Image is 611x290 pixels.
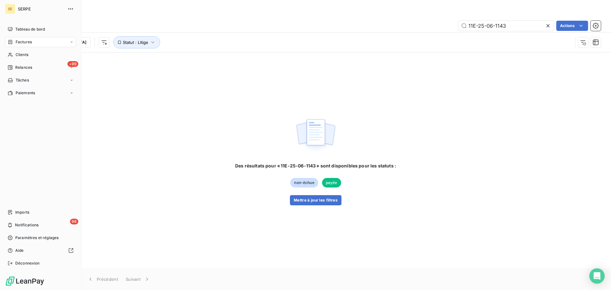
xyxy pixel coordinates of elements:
span: Des résultats pour « 11E-25-06-1143 » sont disponibles pour les statuts : [235,163,396,169]
span: Notifications [15,222,39,228]
span: Tâches [16,77,29,83]
div: SE [5,4,15,14]
span: Factures [16,39,32,45]
span: Aide [15,248,24,253]
span: Tableau de bord [15,26,45,32]
span: Imports [15,209,29,215]
span: payée [322,178,341,187]
button: Statut : Litige [113,36,160,48]
img: Logo LeanPay [5,276,45,286]
span: Paramètres et réglages [15,235,59,241]
span: 98 [70,219,78,224]
img: empty state [295,116,336,155]
button: Mettre à jour les filtres [290,195,341,205]
span: non-échue [290,178,318,187]
span: +99 [67,61,78,67]
a: Aide [5,245,76,256]
button: Suivant [122,272,154,286]
button: Précédent [83,272,122,286]
input: Rechercher [458,21,554,31]
div: Open Intercom Messenger [589,268,605,284]
span: Clients [16,52,28,58]
span: Déconnexion [15,260,40,266]
span: Statut : Litige [123,40,148,45]
span: SERPE [18,6,64,11]
span: Paiements [16,90,35,96]
button: Actions [556,21,588,31]
span: Relances [15,65,32,70]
